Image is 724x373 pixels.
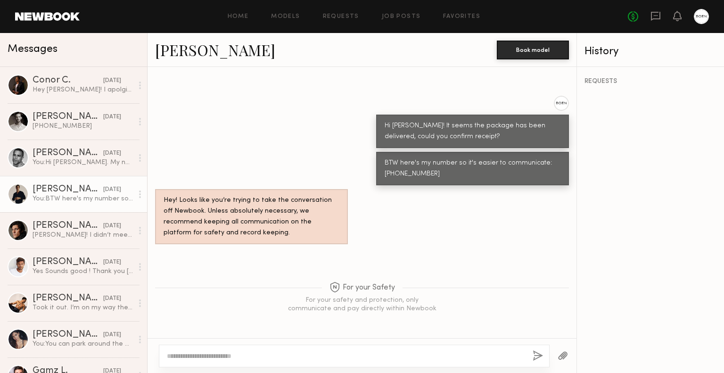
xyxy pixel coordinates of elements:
div: [PERSON_NAME] [33,294,103,303]
a: Book model [497,45,569,53]
a: Home [228,14,249,20]
div: Hi [PERSON_NAME]! It seems the package has been delivered, could you confirm receipt? [385,121,560,142]
div: Hey! Looks like you’re trying to take the conversation off Newbook. Unless absolutely necessary, ... [164,195,339,239]
div: [DATE] [103,76,121,85]
div: [PERSON_NAME] [33,257,103,267]
a: [PERSON_NAME] [155,40,275,60]
div: REQUESTS [584,78,716,85]
div: [DATE] [103,331,121,340]
div: BTW here's my number so it's easier to communicate: [PHONE_NUMBER] [385,158,560,180]
div: You: You can park around the back of the restaurant. There are some white cones but I can come ou... [33,340,133,348]
a: Job Posts [382,14,421,20]
div: Hey [PERSON_NAME]! I apolgize for the delay in responding. I’m currently in [GEOGRAPHIC_DATA] for... [33,85,133,94]
a: Models [271,14,300,20]
div: [PERSON_NAME] [33,185,103,194]
div: [DATE] [103,294,121,303]
div: [DATE] [103,113,121,122]
a: Requests [323,14,359,20]
div: [PERSON_NAME] [33,149,103,158]
div: Took it out. I’m on my way there now [33,303,133,312]
div: [PERSON_NAME] [33,330,103,340]
div: Conor C. [33,76,103,85]
div: Yes Sounds good ! Thank you [PERSON_NAME] [33,267,133,276]
button: Book model [497,41,569,59]
span: For your Safety [329,282,395,294]
div: [DATE] [103,222,121,231]
div: For your safety and protection, only communicate and pay directly within Newbook [287,296,437,313]
div: [PERSON_NAME] [33,221,103,231]
div: [PERSON_NAME] [33,112,103,122]
div: [DATE] [103,258,121,267]
div: You: Hi [PERSON_NAME]. My name is [PERSON_NAME] and I’m the co-founder and CEO of [PERSON_NAME], ... [33,158,133,167]
a: Favorites [443,14,480,20]
div: [DATE] [103,185,121,194]
div: You: BTW here's my number so it's easier to communicate: [PHONE_NUMBER] [33,194,133,203]
div: [PERSON_NAME]! I didn’t meet you [DATE] at a tennis court right? I met a guy named [PERSON_NAME] ... [33,231,133,240]
span: Messages [8,44,58,55]
div: [DATE] [103,149,121,158]
div: History [584,46,716,57]
div: [PHONE_NUMBER] [33,122,133,131]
